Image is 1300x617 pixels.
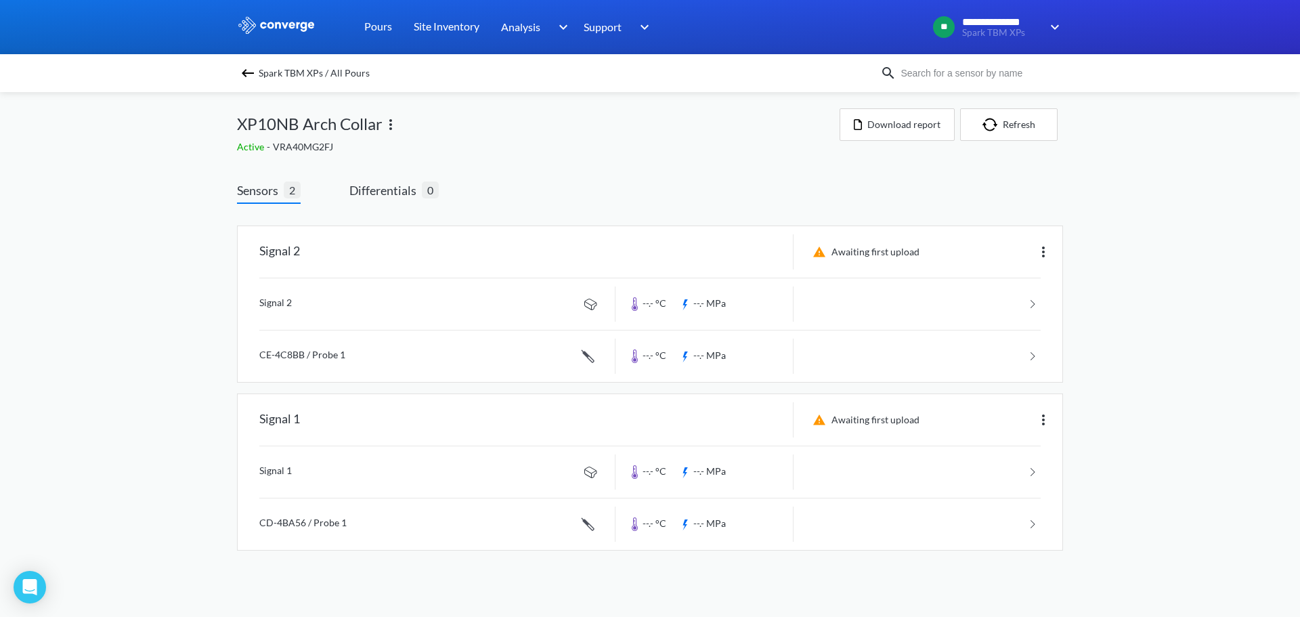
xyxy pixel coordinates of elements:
[422,182,439,198] span: 0
[349,181,422,200] span: Differentials
[840,108,955,141] button: Download report
[237,141,267,152] span: Active
[237,16,316,34] img: logo_ewhite.svg
[284,182,301,198] span: 2
[259,64,370,83] span: Spark TBM XPs / All Pours
[1035,412,1052,428] img: more.svg
[240,65,256,81] img: backspace.svg
[383,116,399,133] img: more.svg
[896,66,1060,81] input: Search for a sensor by name
[960,108,1058,141] button: Refresh
[1041,19,1063,35] img: downArrow.svg
[259,402,300,438] div: Signal 1
[259,234,300,270] div: Signal 2
[237,111,383,137] span: XP10NB Arch Collar
[550,19,571,35] img: downArrow.svg
[982,118,1003,131] img: icon-refresh.svg
[804,244,924,260] div: Awaiting first upload
[962,28,1041,38] span: Spark TBM XPs
[14,571,46,603] div: Open Intercom Messenger
[804,412,924,428] div: Awaiting first upload
[1035,244,1052,260] img: more.svg
[501,18,540,35] span: Analysis
[237,140,840,154] div: VRA40MG2FJ
[880,65,896,81] img: icon-search.svg
[584,18,622,35] span: Support
[237,181,284,200] span: Sensors
[631,19,653,35] img: downArrow.svg
[854,119,862,130] img: icon-file.svg
[267,141,273,152] span: -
